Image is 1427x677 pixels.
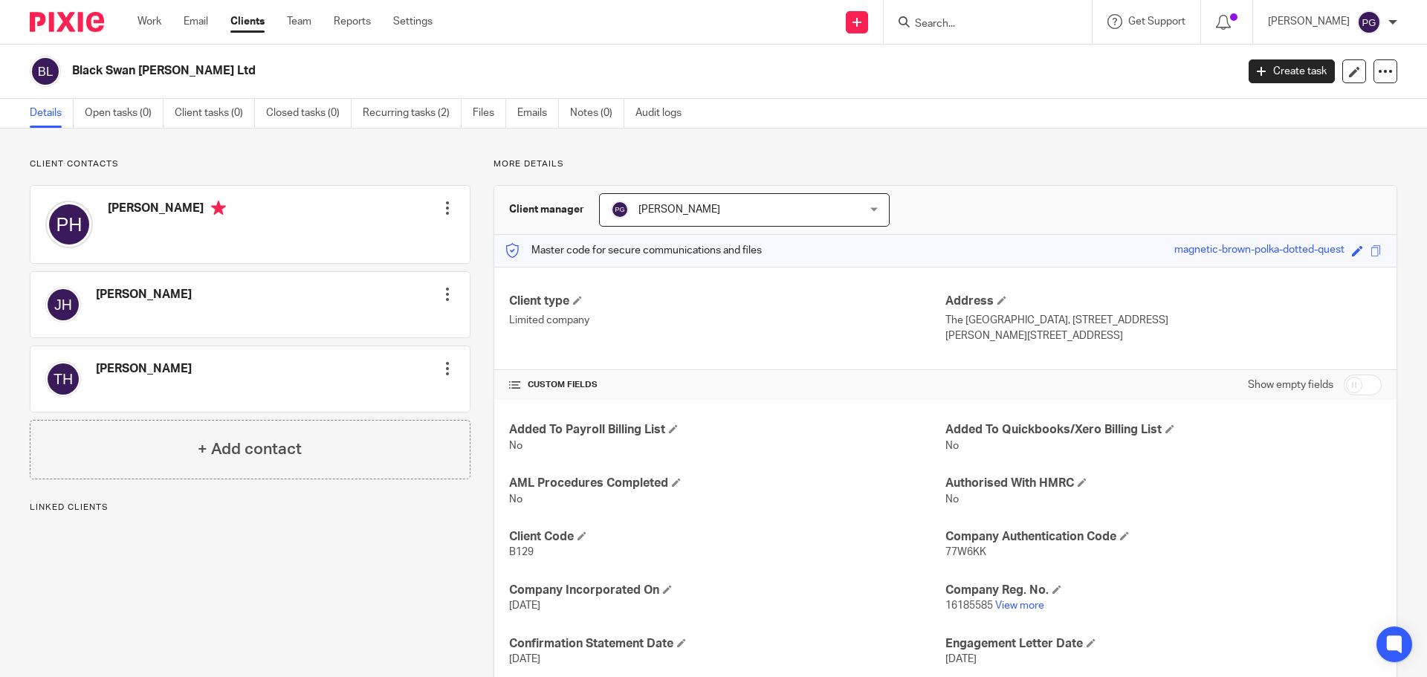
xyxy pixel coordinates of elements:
h4: Authorised With HMRC [945,476,1382,491]
label: Show empty fields [1248,378,1333,392]
a: Emails [517,99,559,128]
a: Client tasks (0) [175,99,255,128]
p: Client contacts [30,158,470,170]
h4: AML Procedures Completed [509,476,945,491]
a: Clients [230,14,265,29]
h4: Company Authentication Code [945,529,1382,545]
a: Reports [334,14,371,29]
img: svg%3E [611,201,629,218]
i: Primary [211,201,226,216]
p: Linked clients [30,502,470,514]
h4: Engagement Letter Date [945,636,1382,652]
p: [PERSON_NAME] [1268,14,1350,29]
h4: Address [945,294,1382,309]
a: Work [137,14,161,29]
a: Settings [393,14,433,29]
a: Notes (0) [570,99,624,128]
span: Get Support [1128,16,1185,27]
h4: Confirmation Statement Date [509,636,945,652]
a: Create task [1249,59,1335,83]
span: [DATE] [945,654,977,664]
a: Audit logs [635,99,693,128]
img: Pixie [30,12,104,32]
h4: Client Code [509,529,945,545]
h4: [PERSON_NAME] [96,361,192,377]
a: Team [287,14,311,29]
a: View more [995,600,1044,611]
h4: CUSTOM FIELDS [509,379,945,391]
span: No [945,441,959,451]
a: Files [473,99,506,128]
p: More details [494,158,1397,170]
a: Recurring tasks (2) [363,99,462,128]
a: Open tasks (0) [85,99,164,128]
span: [DATE] [509,600,540,611]
span: No [945,494,959,505]
div: magnetic-brown-polka-dotted-quest [1174,242,1345,259]
span: 77W6KK [945,547,986,557]
h4: Added To Payroll Billing List [509,422,945,438]
h4: Added To Quickbooks/Xero Billing List [945,422,1382,438]
h4: Company Incorporated On [509,583,945,598]
p: Master code for secure communications and files [505,243,762,258]
a: Closed tasks (0) [266,99,352,128]
h2: Black Swan [PERSON_NAME] Ltd [72,63,995,79]
img: svg%3E [45,201,93,248]
a: Email [184,14,208,29]
p: The [GEOGRAPHIC_DATA], [STREET_ADDRESS] [945,313,1382,328]
span: No [509,441,522,451]
h4: Company Reg. No. [945,583,1382,598]
input: Search [913,18,1047,31]
span: [PERSON_NAME] [638,204,720,215]
h3: Client manager [509,202,584,217]
img: svg%3E [45,287,81,323]
img: svg%3E [45,361,81,397]
span: 16185585 [945,600,993,611]
h4: [PERSON_NAME] [96,287,192,302]
p: Limited company [509,313,945,328]
span: No [509,494,522,505]
span: B129 [509,547,534,557]
h4: [PERSON_NAME] [108,201,226,219]
p: [PERSON_NAME][STREET_ADDRESS] [945,328,1382,343]
img: svg%3E [30,56,61,87]
span: [DATE] [509,654,540,664]
img: svg%3E [1357,10,1381,34]
h4: + Add contact [198,438,302,461]
h4: Client type [509,294,945,309]
a: Details [30,99,74,128]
